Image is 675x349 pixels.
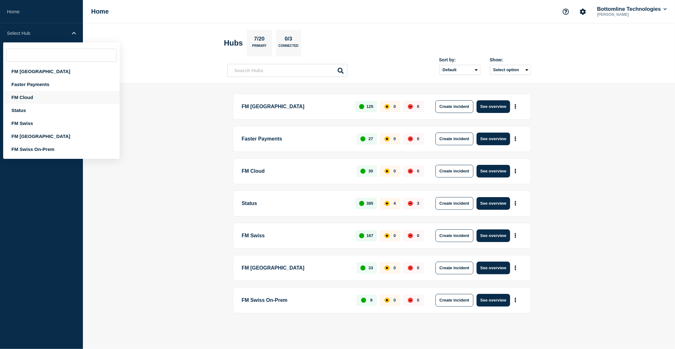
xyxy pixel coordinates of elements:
div: up [359,201,364,206]
p: 9 [370,298,372,302]
p: 0 [394,265,396,270]
p: 3 [417,201,419,206]
div: Faster Payments [3,78,120,91]
button: Create incident [435,294,473,307]
div: down [408,136,413,141]
button: See overview [477,165,510,178]
p: 0 [417,169,419,173]
p: Connected [278,44,298,51]
p: Primary [252,44,267,51]
button: Select option [490,65,531,75]
p: Select Hub [7,30,68,36]
button: Create incident [435,229,473,242]
p: 0 [417,298,419,302]
div: down [408,265,413,271]
p: 7/20 [252,36,267,44]
p: FM Swiss [242,229,348,242]
button: See overview [477,294,510,307]
div: up [360,265,366,271]
p: FM [GEOGRAPHIC_DATA] [242,100,348,113]
p: 0 [394,136,396,141]
p: 0 [417,265,419,270]
div: affected [384,298,390,303]
div: FM Swiss On-Prem [3,143,120,156]
p: 385 [366,201,373,206]
button: More actions [511,165,520,177]
div: affected [384,265,390,271]
p: 0 [394,233,396,238]
p: FM [GEOGRAPHIC_DATA] [242,262,350,274]
div: affected [384,104,390,109]
div: FM Swiss [3,117,120,130]
button: More actions [511,262,520,274]
p: [PERSON_NAME] [596,12,662,17]
p: 4 [394,201,396,206]
p: 27 [368,136,373,141]
div: up [360,169,366,174]
button: Create incident [435,100,473,113]
div: affected [384,169,390,174]
div: Sort by: [439,57,480,62]
button: See overview [477,133,510,145]
div: affected [384,136,390,141]
input: Search Hubs [227,64,347,77]
p: 30 [368,169,373,173]
p: 0 [394,104,396,109]
div: affected [384,233,390,238]
button: See overview [477,262,510,274]
div: up [359,104,364,109]
button: Create incident [435,262,473,274]
button: More actions [511,101,520,112]
div: affected [384,201,390,206]
p: Status [242,197,348,210]
p: 0 [417,104,419,109]
button: Support [559,5,572,18]
p: 125 [366,104,373,109]
p: FM Cloud [242,165,350,178]
p: 0 [394,298,396,302]
div: Show: [490,57,531,62]
p: 33 [368,265,373,270]
div: down [408,233,413,238]
button: Create incident [435,197,473,210]
button: See overview [477,197,510,210]
div: down [408,169,413,174]
button: More actions [511,197,520,209]
p: 0/3 [282,36,295,44]
button: Bottomline Technologies [596,6,668,12]
button: More actions [511,230,520,241]
p: 0 [417,136,419,141]
button: More actions [511,294,520,306]
div: down [408,104,413,109]
button: See overview [477,100,510,113]
button: Account settings [576,5,590,18]
h2: Hubs [224,39,243,47]
button: See overview [477,229,510,242]
button: Create incident [435,165,473,178]
div: Status [3,104,120,117]
div: up [359,233,364,238]
p: 0 [417,233,419,238]
div: up [361,298,366,303]
p: 167 [366,233,373,238]
div: FM Cloud [3,91,120,104]
p: 0 [394,169,396,173]
p: FM Swiss On-Prem [242,294,350,307]
div: FM [GEOGRAPHIC_DATA] [3,130,120,143]
div: FM [GEOGRAPHIC_DATA] [3,65,120,78]
button: More actions [511,133,520,145]
p: Faster Payments [242,133,350,145]
select: Sort by [439,65,480,75]
div: down [408,298,413,303]
button: Create incident [435,133,473,145]
h1: Home [91,8,109,15]
div: down [408,201,413,206]
div: up [360,136,366,141]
